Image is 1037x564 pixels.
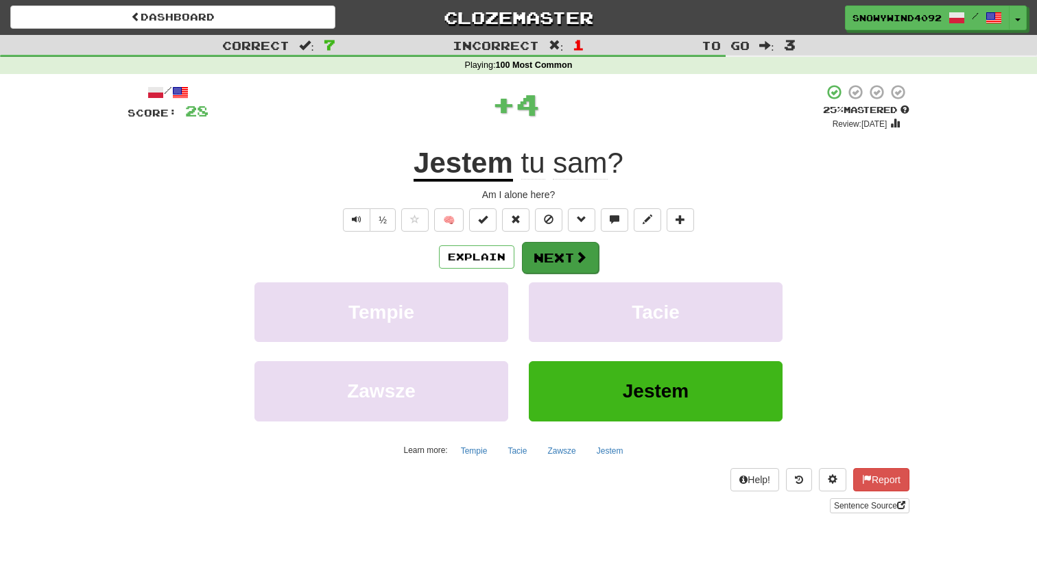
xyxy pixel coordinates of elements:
[833,119,887,129] small: Review: [DATE]
[573,36,584,53] span: 1
[589,441,631,461] button: Jestem
[853,468,909,491] button: Report
[823,104,844,115] span: 25 %
[529,361,783,421] button: Jestem
[730,468,779,491] button: Help!
[453,38,539,52] span: Incorrect
[759,40,774,51] span: :
[404,445,448,455] small: Learn more:
[347,380,416,402] span: Zawsze
[553,147,607,180] span: sam
[128,107,177,119] span: Score:
[601,208,628,232] button: Discuss sentence (alt+u)
[343,208,370,232] button: Play sentence audio (ctl+space)
[356,5,681,29] a: Clozemaster
[702,38,750,52] span: To go
[823,104,909,117] div: Mastered
[492,84,516,125] span: +
[529,282,783,342] button: Tacie
[845,5,1010,30] a: SnowyWind4092 /
[370,208,396,232] button: ½
[568,208,595,232] button: Grammar (alt+g)
[516,87,540,121] span: 4
[453,441,495,461] button: Tempie
[401,208,429,232] button: Favorite sentence (alt+f)
[830,498,909,513] a: Sentence Source
[623,380,689,402] span: Jestem
[786,468,812,491] button: Round history (alt+y)
[632,302,680,323] span: Tacie
[254,282,508,342] button: Tempie
[10,5,335,29] a: Dashboard
[549,40,564,51] span: :
[667,208,694,232] button: Add to collection (alt+a)
[972,11,979,21] span: /
[128,188,909,201] div: Am I alone here?
[128,84,208,101] div: /
[324,36,335,53] span: 7
[414,147,513,182] u: Jestem
[254,361,508,421] button: Zawsze
[521,147,545,180] span: tu
[340,208,396,232] div: Text-to-speech controls
[784,36,796,53] span: 3
[348,302,414,323] span: Tempie
[853,12,942,24] span: SnowyWind4092
[535,208,562,232] button: Ignore sentence (alt+i)
[502,208,529,232] button: Reset to 0% Mastered (alt+r)
[222,38,289,52] span: Correct
[469,208,497,232] button: Set this sentence to 100% Mastered (alt+m)
[540,441,583,461] button: Zawsze
[434,208,464,232] button: 🧠
[439,245,514,269] button: Explain
[495,60,572,70] strong: 100 Most Common
[185,102,208,119] span: 28
[522,242,599,273] button: Next
[500,441,534,461] button: Tacie
[513,147,623,180] span: ?
[299,40,314,51] span: :
[634,208,661,232] button: Edit sentence (alt+d)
